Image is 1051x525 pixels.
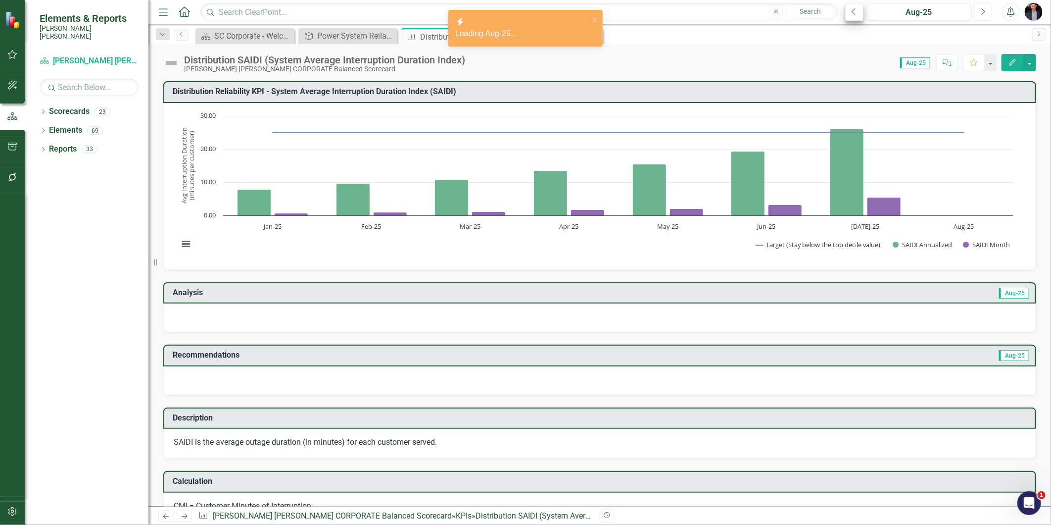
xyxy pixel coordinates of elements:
[670,209,704,215] path: May-25, 1.94827434. SAIDI Month.
[82,145,97,154] div: 33
[336,183,370,215] path: Feb-25, 9.64458768. SAIDI Annualized.
[173,351,758,360] h3: Recommendations
[999,350,1029,361] span: Aug-25
[198,511,592,522] div: » »
[900,57,930,68] span: Aug-25
[174,111,1026,260] div: Chart. Highcharts interactive chart.
[963,241,1009,249] button: Show SAIDI Month
[200,111,216,120] text: 30.00
[174,501,1026,514] p: CMI = Customer Minutes of Interruption
[954,222,974,231] text: Aug-25
[456,511,472,521] a: KPIs
[87,126,103,135] div: 69
[317,30,395,42] div: Power System Reliability
[200,144,216,153] text: 20.00
[786,5,835,19] button: Search
[476,511,696,521] div: Distribution SAIDI (System Average Interruption Duration Index)
[851,222,879,231] text: [DATE]-25
[435,179,469,215] path: Mar-25, 10.85621564. SAIDI Annualized.
[301,30,395,42] a: Power System Reliability
[173,414,1030,422] h3: Description
[756,222,775,231] text: Jun-25
[263,222,282,231] text: Jan-25
[40,12,139,24] span: Elements & Reports
[180,127,196,204] text: Avg Interruption Duration (minutes per customer)
[184,65,465,73] div: [PERSON_NAME] [PERSON_NAME] CORPORATE Balanced Scorecard
[200,3,838,21] input: Search ClearPoint...
[49,125,82,136] a: Elements
[213,511,452,521] a: [PERSON_NAME] [PERSON_NAME] CORPORATE Balanced Scorecard
[559,222,578,231] text: Apr-25
[972,240,1010,249] text: SAIDI Month
[756,241,881,249] button: Show Target (Stay below the top decile value)
[173,477,1030,486] h3: Calculation
[893,241,952,249] button: Show SAIDI Annualized
[174,437,1026,448] p: SAIDI is the average outage duration (in minutes) for each customer served.
[214,30,292,42] div: SC Corporate - Welcome to ClearPoint
[1025,3,1043,21] img: Chris Amodeo
[534,170,568,215] path: Apr-25, 13.50410733. SAIDI Annualized.
[870,6,968,18] div: Aug-25
[999,288,1029,299] span: Aug-25
[184,54,465,65] div: Distribution SAIDI (System Average Interruption Duration Index)
[1038,491,1046,499] span: 1
[455,28,589,40] div: Loading Aug-25...
[95,107,110,116] div: 23
[198,30,292,42] a: SC Corporate - Welcome to ClearPoint
[174,111,1018,260] svg: Interactive chart
[830,129,864,215] path: Jul-25, 25.98616416. SAIDI Annualized.
[238,189,271,215] path: Jan-25, 7.78248108. SAIDI Annualized.
[173,288,595,297] h3: Analysis
[571,210,605,215] path: Apr-25, 1.78651853. SAIDI Month.
[173,87,1030,96] h3: Distribution Reliability KPI - System Average Interruption Duration Index (SAIDI)​
[766,240,880,249] text: Target (Stay below the top decile value)
[179,237,193,251] button: View chart menu, Chart
[1017,491,1041,515] iframe: Intercom live chat
[49,106,90,117] a: Scorecards
[40,79,139,96] input: Search Below...
[163,55,179,71] img: Not Defined
[902,240,952,249] text: SAIDI Annualized
[40,55,139,67] a: [PERSON_NAME] [PERSON_NAME] CORPORATE Balanced Scorecard
[472,211,506,215] path: Mar-25, 1.10620601. SAIDI Month.
[633,164,667,215] path: May-25, 15.48249072. SAIDI Annualized.
[374,212,407,215] path: Feb-25, 0.95865628. SAIDI Month.
[460,222,480,231] text: Mar-25
[420,31,498,43] div: Distribution SAIDI (System Average Interruption Duration Index)
[200,177,216,186] text: 10.00
[361,222,381,231] text: Feb-25
[731,151,765,215] path: Jun-25, 19.38209442. SAIDI Annualized.
[592,14,599,25] button: close
[800,7,821,15] span: Search
[271,130,966,134] g: Target (Stay below the top decile value), series 1 of 3. Line with 8 data points.
[768,205,802,215] path: Jun-25, 3.23790951. SAIDI Month.
[867,197,901,215] path: Jul-25, 5.45521395. SAIDI Month.
[5,11,22,29] img: ClearPoint Strategy
[49,144,77,155] a: Reports
[866,3,971,21] button: Aug-25
[204,210,216,219] text: 0.00
[40,24,139,41] small: [PERSON_NAME] [PERSON_NAME]
[657,222,678,231] text: May-25
[275,213,308,215] path: Jan-25, 0.64854009. SAIDI Month.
